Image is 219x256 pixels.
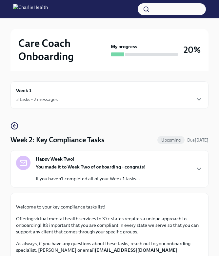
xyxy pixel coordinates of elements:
[16,240,203,253] p: As always, if you have any questions about these tasks, reach out to your onboarding specialist, ...
[187,137,209,143] span: September 1st, 2025 10:00
[36,175,146,182] p: If you haven't completed all of your Week 1 tasks...
[95,247,177,253] strong: [EMAIL_ADDRESS][DOMAIN_NAME]
[195,138,209,143] strong: [DATE]
[187,138,209,143] span: Due
[111,43,137,50] strong: My progress
[36,156,74,162] strong: Happy Week Two!
[16,204,203,210] p: Welcome to your key compliance tasks list!
[16,215,203,235] p: Offering virtual mental health services to 37+ states requires a unique approach to onboarding! I...
[16,87,31,94] h6: Week 1
[10,135,105,145] h4: Week 2: Key Compliance Tasks
[13,4,48,14] img: CharlieHealth
[16,96,58,103] div: 3 tasks • 2 messages
[184,44,201,56] h3: 20%
[36,164,146,170] strong: You made it to Week Two of onboarding - congrats!
[157,138,185,143] span: Upcoming
[18,37,108,63] h2: Care Coach Onboarding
